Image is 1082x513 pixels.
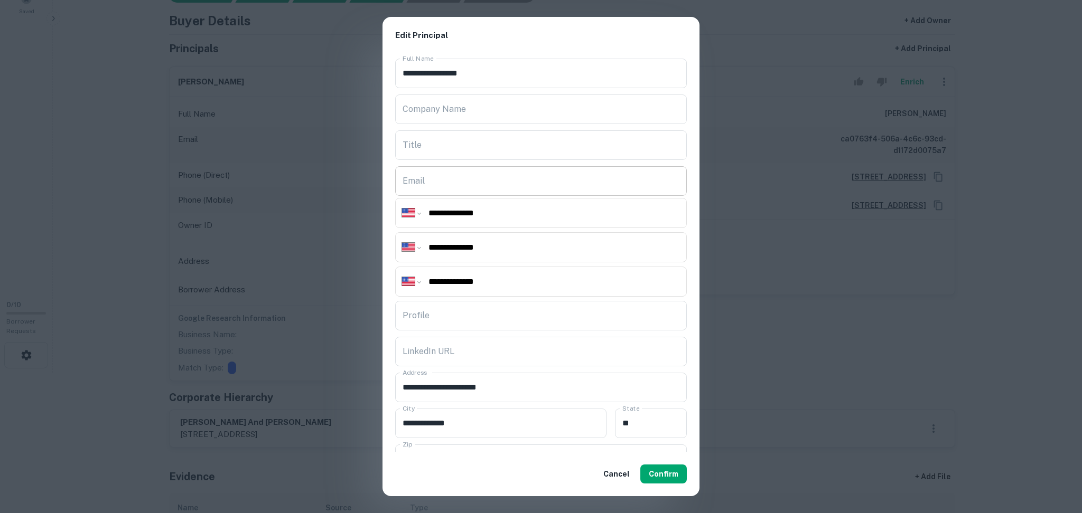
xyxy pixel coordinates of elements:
button: Cancel [599,464,634,483]
h2: Edit Principal [383,17,699,54]
label: State [622,404,639,413]
iframe: Chat Widget [1029,429,1082,479]
label: Zip [403,440,412,449]
label: Full Name [403,54,434,63]
label: City [403,404,415,413]
button: Confirm [640,464,687,483]
label: Address [403,368,427,377]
